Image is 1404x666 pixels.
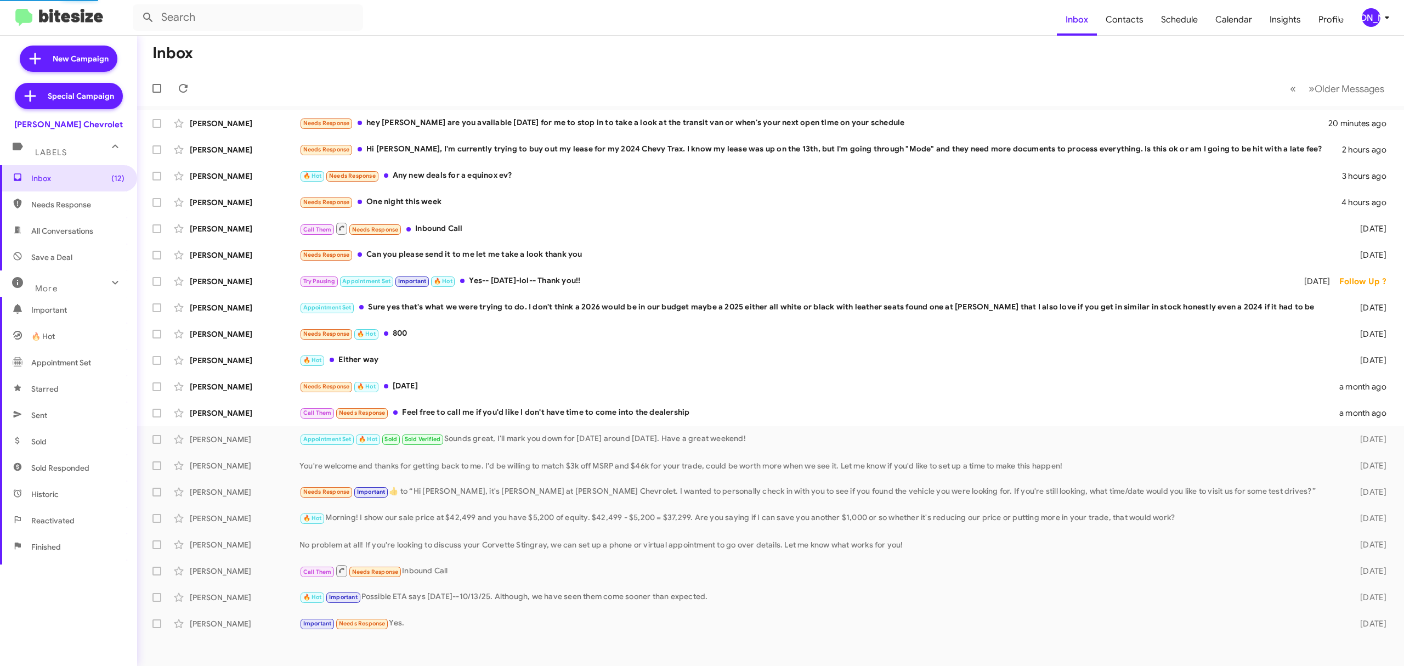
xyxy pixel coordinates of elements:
[303,278,335,285] span: Try Pausing
[1339,408,1395,419] div: a month ago
[190,539,299,550] div: [PERSON_NAME]
[299,380,1339,393] div: [DATE]
[357,330,376,337] span: 🔥 Hot
[299,486,1339,498] div: ​👍​ to “ Hi [PERSON_NAME], it's [PERSON_NAME] at [PERSON_NAME] Chevrolet. I wanted to personally ...
[1339,250,1395,261] div: [DATE]
[342,278,390,285] span: Appointment Set
[1339,487,1395,498] div: [DATE]
[299,512,1339,524] div: Morning! I show our sale price at $42,499 and you have $5,200 of equity. $42,499 - $5,200 = $37,2...
[190,197,299,208] div: [PERSON_NAME]
[31,252,72,263] span: Save a Deal
[190,460,299,471] div: [PERSON_NAME]
[133,4,363,31] input: Search
[1339,513,1395,524] div: [DATE]
[303,409,332,416] span: Call Them
[384,436,397,443] span: Sold
[434,278,452,285] span: 🔥 Hot
[303,568,332,575] span: Call Them
[303,357,322,364] span: 🔥 Hot
[31,304,124,315] span: Important
[1057,4,1097,36] a: Inbox
[299,354,1339,366] div: Either way
[1302,77,1391,100] button: Next
[1097,4,1152,36] span: Contacts
[329,172,376,179] span: Needs Response
[299,143,1339,156] div: Hi [PERSON_NAME], I'm currently trying to buy out my lease for my 2024 Chevy Trax. I know my leas...
[35,148,67,157] span: Labels
[1284,77,1391,100] nav: Page navigation example
[303,199,350,206] span: Needs Response
[190,329,299,340] div: [PERSON_NAME]
[152,44,193,62] h1: Inbox
[1339,539,1395,550] div: [DATE]
[299,539,1339,550] div: No problem at all! If you're looking to discuss your Corvette Stingray, we can set up a phone or ...
[1310,4,1352,36] a: Profile
[329,594,358,601] span: Important
[299,196,1339,208] div: One night this week
[190,381,299,392] div: [PERSON_NAME]
[31,541,61,552] span: Finished
[31,173,124,184] span: Inbox
[1339,434,1395,445] div: [DATE]
[1339,171,1395,182] div: 3 hours ago
[303,226,332,233] span: Call Them
[299,433,1339,445] div: Sounds great, I'll mark you down for [DATE] around [DATE]. Have a great weekend!
[190,302,299,313] div: [PERSON_NAME]
[303,515,322,522] span: 🔥 Hot
[14,119,123,130] div: [PERSON_NAME] Chevrolet
[190,355,299,366] div: [PERSON_NAME]
[303,620,332,627] span: Important
[299,301,1339,314] div: Sure yes that's what we were trying to do. I don't think a 2026 would be in our budget maybe a 20...
[357,488,386,495] span: Important
[303,172,322,179] span: 🔥 Hot
[1315,83,1384,95] span: Older Messages
[1152,4,1207,36] a: Schedule
[1339,566,1395,577] div: [DATE]
[303,436,352,443] span: Appointment Set
[1339,355,1395,366] div: [DATE]
[31,383,59,394] span: Starred
[352,568,399,575] span: Needs Response
[53,53,109,64] span: New Campaign
[31,225,93,236] span: All Conversations
[1309,82,1315,95] span: »
[303,330,350,337] span: Needs Response
[1339,223,1395,234] div: [DATE]
[299,222,1339,235] div: Inbound Call
[299,249,1339,261] div: Can you please send it to me let me take a look thank you
[1207,4,1261,36] a: Calendar
[31,462,89,473] span: Sold Responded
[190,223,299,234] div: [PERSON_NAME]
[299,275,1286,287] div: Yes-- [DATE]-lol-- Thank you!!
[1362,8,1380,27] div: [PERSON_NAME]
[1339,381,1395,392] div: a month ago
[111,173,124,184] span: (12)
[31,515,75,526] span: Reactivated
[299,564,1339,578] div: Inbound Call
[1339,276,1395,287] div: Follow Up ?
[299,117,1329,129] div: hey [PERSON_NAME] are you available [DATE] for me to stop in to take a look at the transit van or...
[299,591,1339,603] div: Possible ETA says [DATE]--10/13/25. Although, we have seen them come sooner than expected.
[48,91,114,101] span: Special Campaign
[303,251,350,258] span: Needs Response
[1339,592,1395,603] div: [DATE]
[190,250,299,261] div: [PERSON_NAME]
[190,171,299,182] div: [PERSON_NAME]
[1352,8,1392,27] button: [PERSON_NAME]
[303,146,350,153] span: Needs Response
[299,170,1339,182] div: Any new deals for a equinox ev?
[1339,144,1395,155] div: 2 hours ago
[190,513,299,524] div: [PERSON_NAME]
[303,304,352,311] span: Appointment Set
[15,83,123,109] a: Special Campaign
[31,489,59,500] span: Historic
[1283,77,1303,100] button: Previous
[31,436,47,447] span: Sold
[299,328,1339,340] div: 800
[1329,118,1395,129] div: 20 minutes ago
[31,331,55,342] span: 🔥 Hot
[190,434,299,445] div: [PERSON_NAME]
